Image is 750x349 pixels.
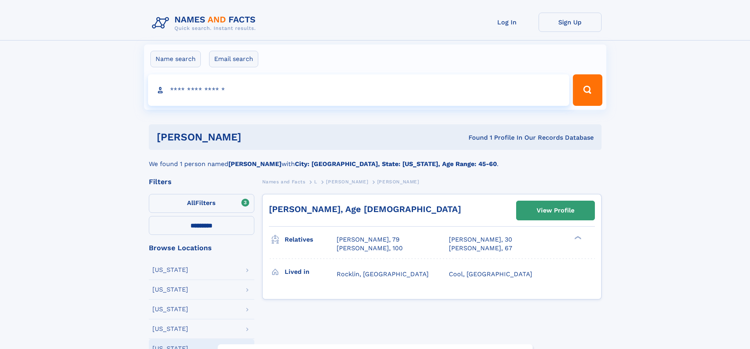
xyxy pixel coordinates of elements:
[149,244,254,251] div: Browse Locations
[572,235,582,240] div: ❯
[149,13,262,34] img: Logo Names and Facts
[326,177,368,187] a: [PERSON_NAME]
[337,235,400,244] a: [PERSON_NAME], 79
[314,177,317,187] a: L
[157,132,355,142] h1: [PERSON_NAME]
[476,13,539,32] a: Log In
[269,204,461,214] a: [PERSON_NAME], Age [DEMOGRAPHIC_DATA]
[187,199,195,207] span: All
[517,201,594,220] a: View Profile
[295,160,497,168] b: City: [GEOGRAPHIC_DATA], State: [US_STATE], Age Range: 45-60
[149,150,602,169] div: We found 1 person named with .
[152,326,188,332] div: [US_STATE]
[326,179,368,185] span: [PERSON_NAME]
[314,179,317,185] span: L
[285,233,337,246] h3: Relatives
[285,265,337,279] h3: Lived in
[355,133,594,142] div: Found 1 Profile In Our Records Database
[573,74,602,106] button: Search Button
[149,194,254,213] label: Filters
[228,160,281,168] b: [PERSON_NAME]
[152,286,188,293] div: [US_STATE]
[449,244,512,253] a: [PERSON_NAME], 67
[449,235,512,244] a: [PERSON_NAME], 30
[539,13,602,32] a: Sign Up
[449,270,532,278] span: Cool, [GEOGRAPHIC_DATA]
[152,267,188,273] div: [US_STATE]
[337,244,403,253] a: [PERSON_NAME], 100
[152,306,188,312] div: [US_STATE]
[148,74,570,106] input: search input
[150,51,201,67] label: Name search
[209,51,258,67] label: Email search
[377,179,419,185] span: [PERSON_NAME]
[262,177,306,187] a: Names and Facts
[337,270,429,278] span: Rocklin, [GEOGRAPHIC_DATA]
[149,178,254,185] div: Filters
[537,201,574,220] div: View Profile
